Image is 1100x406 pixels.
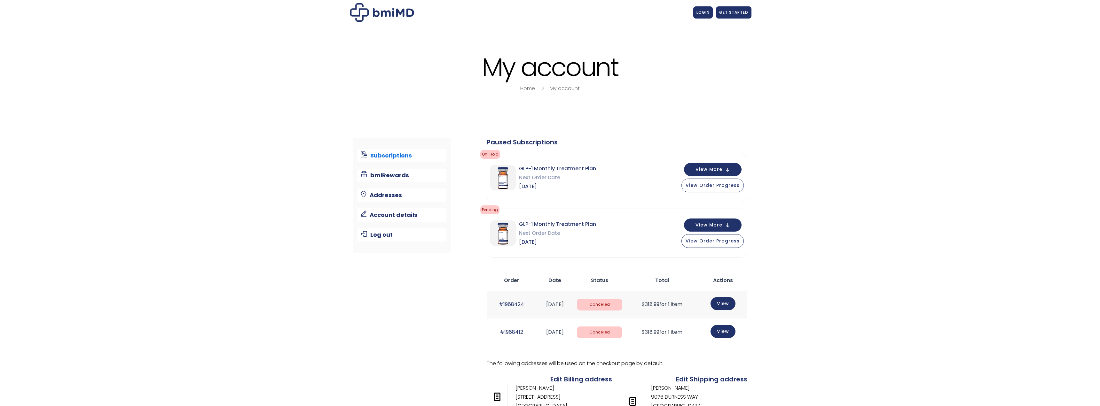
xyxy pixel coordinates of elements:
a: Subscriptions [357,149,447,162]
span: Actions [713,277,733,284]
a: Edit Billing address [550,375,612,384]
span: 318.99 [642,328,659,336]
span: Order [504,277,519,284]
span: Next Order Date [519,229,596,238]
a: LOGIN [693,6,713,19]
nav: Account pages [353,138,452,253]
span: View More [695,223,722,227]
span: Cancelled [577,299,622,310]
span: [DATE] [519,182,596,191]
span: Cancelled [577,326,622,338]
a: View [711,297,735,310]
span: pending [480,205,499,214]
a: View [711,325,735,338]
span: GLP-1 Monthly Treatment Plan [519,164,596,173]
a: Addresses [357,188,447,202]
span: Total [655,277,669,284]
span: $ [642,328,645,336]
span: View Order Progress [686,182,740,188]
a: bmiRewards [357,169,447,182]
i: breadcrumbs separator [539,85,546,92]
span: Date [548,277,561,284]
td: for 1 item [625,291,699,318]
time: [DATE] [546,301,564,308]
h1: My account [349,54,751,81]
span: Next Order Date [519,173,596,182]
img: My account [350,3,414,22]
a: Home [520,85,535,92]
img: GLP-1 Monthly Treatment Plan [490,165,516,190]
a: Log out [357,228,447,241]
span: View More [695,167,722,172]
a: #1968412 [500,328,523,336]
span: GLP-1 Monthly Treatment Plan [519,220,596,229]
span: on-hold [480,150,500,159]
img: GLP-1 Monthly Treatment Plan [490,220,516,246]
span: GET STARTED [719,10,748,15]
button: View More [684,218,742,232]
a: Edit Shipping address [676,375,747,384]
span: View Order Progress [686,238,740,244]
button: View Order Progress [681,234,744,248]
button: View More [684,163,742,176]
a: My account [550,85,580,92]
span: $ [642,301,645,308]
a: #1968424 [499,301,524,308]
button: View Order Progress [681,179,744,192]
span: [DATE] [519,238,596,247]
span: LOGIN [696,10,710,15]
span: 318.99 [642,301,659,308]
time: [DATE] [546,328,564,336]
a: Account details [357,208,447,222]
a: GET STARTED [716,6,751,19]
div: Paused Subscriptions [487,138,747,147]
span: Status [591,277,608,284]
p: The following addresses will be used on the checkout page by default. [487,359,747,368]
td: for 1 item [625,318,699,346]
